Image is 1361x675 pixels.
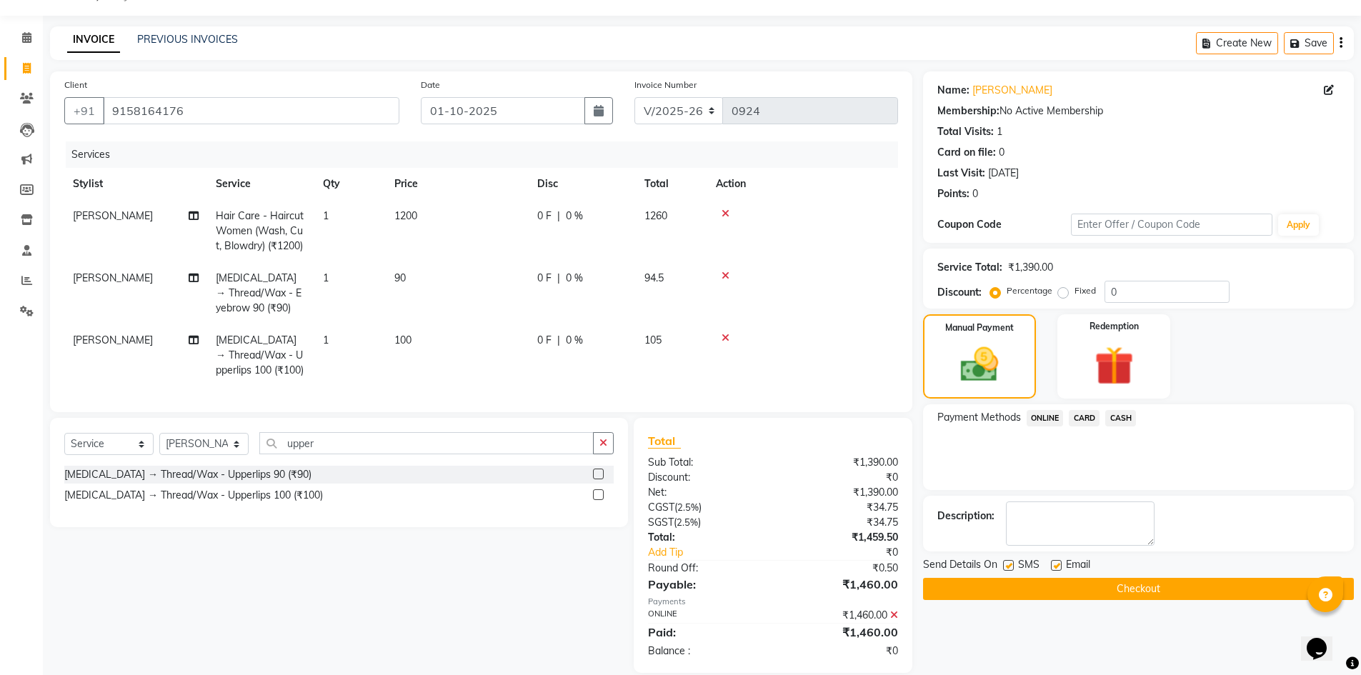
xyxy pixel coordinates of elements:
label: Client [64,79,87,91]
div: ₹0 [773,470,909,485]
a: [PERSON_NAME] [972,83,1052,98]
div: Payable: [637,576,773,593]
div: Services [66,141,909,168]
div: Points: [937,186,969,201]
span: 0 % [566,333,583,348]
button: Apply [1278,214,1319,236]
div: Card on file: [937,145,996,160]
div: ₹34.75 [773,500,909,515]
span: 94.5 [644,271,664,284]
span: Payment Methods [937,410,1021,425]
span: 1260 [644,209,667,222]
div: ₹0 [773,644,909,659]
input: Search or Scan [259,432,594,454]
div: ₹1,460.00 [773,624,909,641]
span: 1 [323,271,329,284]
div: Discount: [937,285,982,300]
th: Stylist [64,168,207,200]
div: ₹1,460.00 [773,608,909,623]
span: SMS [1018,557,1040,575]
div: Description: [937,509,994,524]
div: [MEDICAL_DATA] → Thread/Wax - Upperlips 100 (₹100) [64,488,323,503]
span: | [557,209,560,224]
span: | [557,333,560,348]
div: Net: [637,485,773,500]
th: Price [386,168,529,200]
span: 0 % [566,209,583,224]
a: PREVIOUS INVOICES [137,33,238,46]
th: Disc [529,168,636,200]
div: Membership: [937,104,999,119]
span: [PERSON_NAME] [73,334,153,346]
label: Fixed [1075,284,1096,297]
span: 2.5% [677,516,698,528]
span: 0 F [537,271,552,286]
label: Percentage [1007,284,1052,297]
div: ₹0.50 [773,561,909,576]
span: 105 [644,334,662,346]
button: Checkout [923,578,1354,600]
div: ONLINE [637,608,773,623]
div: Last Visit: [937,166,985,181]
button: Create New [1196,32,1278,54]
span: [MEDICAL_DATA] → Thread/Wax - Eyebrow 90 (₹90) [216,271,301,314]
span: 0 % [566,271,583,286]
input: Enter Offer / Coupon Code [1071,214,1272,236]
span: CGST [648,501,674,514]
div: 0 [972,186,978,201]
span: [PERSON_NAME] [73,209,153,222]
div: ₹1,460.00 [773,576,909,593]
div: ( ) [637,500,773,515]
th: Total [636,168,707,200]
div: ₹1,390.00 [773,485,909,500]
input: Search by Name/Mobile/Email/Code [103,97,399,124]
span: CARD [1069,410,1100,426]
div: 1 [997,124,1002,139]
span: 1 [323,209,329,222]
span: [PERSON_NAME] [73,271,153,284]
span: 100 [394,334,412,346]
span: Hair Care - Haircut Women (Wash, Cut, Blowdry) (₹1200) [216,209,304,252]
span: 90 [394,271,406,284]
a: INVOICE [67,27,120,53]
div: Discount: [637,470,773,485]
span: 0 F [537,333,552,348]
div: No Active Membership [937,104,1340,119]
label: Date [421,79,440,91]
span: 2.5% [677,501,699,513]
span: Email [1066,557,1090,575]
span: | [557,271,560,286]
div: Coupon Code [937,217,1072,232]
span: 1 [323,334,329,346]
div: ₹0 [796,545,909,560]
div: ₹1,390.00 [1008,260,1053,275]
div: [MEDICAL_DATA] → Thread/Wax - Upperlips 90 (₹90) [64,467,311,482]
th: Service [207,168,314,200]
div: [DATE] [988,166,1019,181]
div: ₹1,459.50 [773,530,909,545]
a: Add Tip [637,545,795,560]
div: Payments [648,596,897,608]
span: CASH [1105,410,1136,426]
span: 1200 [394,209,417,222]
label: Manual Payment [945,321,1014,334]
div: ( ) [637,515,773,530]
th: Qty [314,168,386,200]
span: SGST [648,516,674,529]
label: Invoice Number [634,79,697,91]
div: Total Visits: [937,124,994,139]
div: Service Total: [937,260,1002,275]
span: Total [648,434,681,449]
img: _cash.svg [949,343,1010,386]
div: Balance : [637,644,773,659]
span: 0 F [537,209,552,224]
th: Action [707,168,898,200]
div: ₹34.75 [773,515,909,530]
div: Total: [637,530,773,545]
button: Save [1284,32,1334,54]
div: Paid: [637,624,773,641]
button: +91 [64,97,104,124]
div: 0 [999,145,1004,160]
iframe: chat widget [1301,618,1347,661]
label: Redemption [1090,320,1139,333]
